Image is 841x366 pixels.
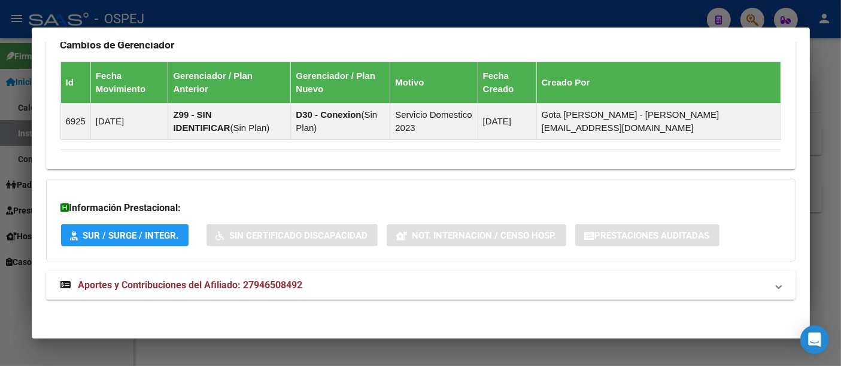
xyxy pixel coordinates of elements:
button: Sin Certificado Discapacidad [207,224,378,246]
td: ( ) [168,103,291,140]
div: Open Intercom Messenger [800,325,829,354]
span: Not. Internacion / Censo Hosp. [412,230,557,241]
button: Not. Internacion / Censo Hosp. [387,224,566,246]
h3: Información Prestacional: [61,201,781,215]
button: SUR / SURGE / INTEGR. [61,224,189,246]
th: Motivo [390,62,478,103]
span: Sin Plan [233,123,266,133]
td: Gota [PERSON_NAME] - [PERSON_NAME][EMAIL_ADDRESS][DOMAIN_NAME] [536,103,781,140]
span: Prestaciones Auditadas [595,230,710,241]
td: 6925 [60,103,90,140]
h3: Cambios de Gerenciador [60,38,781,51]
th: Fecha Movimiento [90,62,168,103]
span: SUR / SURGE / INTEGR. [83,230,179,241]
mat-expansion-panel-header: Aportes y Contribuciones del Afiliado: 27946508492 [46,271,796,300]
th: Creado Por [536,62,781,103]
th: Gerenciador / Plan Anterior [168,62,291,103]
th: Id [60,62,90,103]
strong: Z99 - SIN IDENTIFICAR [173,109,230,133]
th: Gerenciador / Plan Nuevo [291,62,390,103]
td: Servicio Domestico 2023 [390,103,478,140]
td: ( ) [291,103,390,140]
span: Sin Certificado Discapacidad [230,230,368,241]
th: Fecha Creado [478,62,536,103]
button: Prestaciones Auditadas [575,224,719,246]
td: [DATE] [90,103,168,140]
strong: D30 - Conexion [296,109,361,120]
td: [DATE] [478,103,536,140]
span: Aportes y Contribuciones del Afiliado: 27946508492 [78,279,303,291]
